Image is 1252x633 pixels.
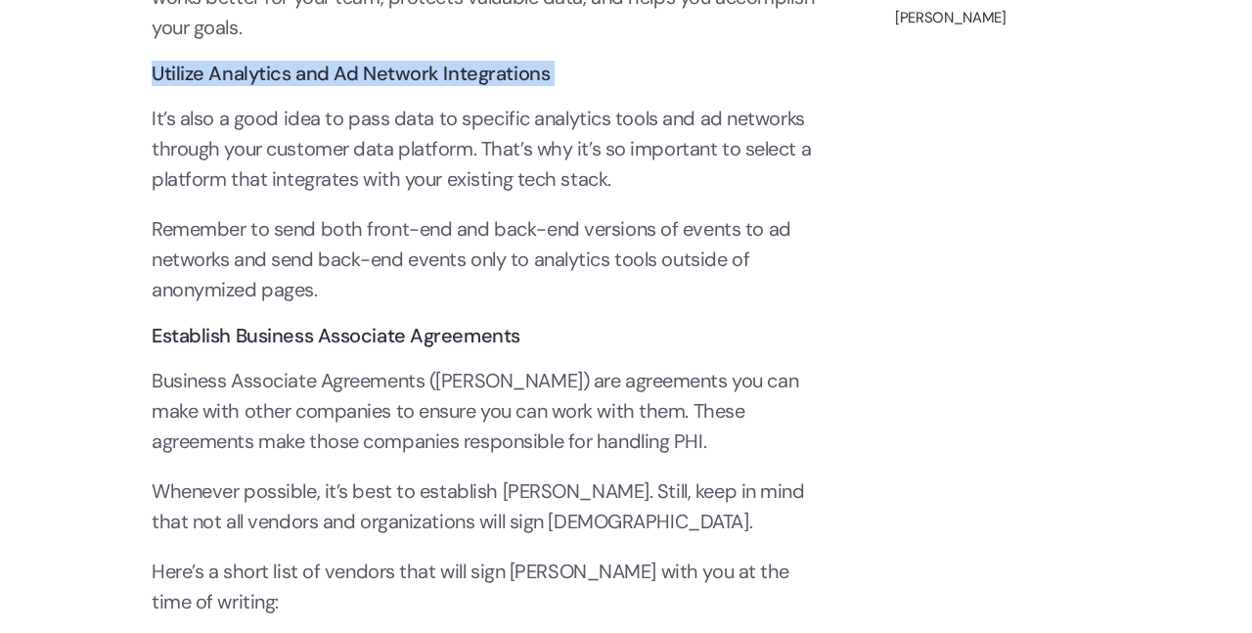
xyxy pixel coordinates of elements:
[895,3,1100,32] div: [PERSON_NAME]
[152,366,817,457] p: Business Associate Agreements ([PERSON_NAME]) are agreements you can make with other companies to...
[152,325,817,346] h3: Establish Business Associate Agreements
[152,476,817,537] p: Whenever possible, it’s best to establish [PERSON_NAME]. Still, keep in mind that not all vendors...
[152,104,817,195] p: It’s also a good idea to pass data to specific analytics tools and ad networks through your custo...
[152,63,817,84] h3: Utilize Analytics and Ad Network Integrations
[152,557,817,617] p: Here’s a short list of vendors that will sign [PERSON_NAME] with you at the time of writing:
[152,214,817,305] p: Remember to send both front-end and back-end versions of events to ad networks and send back-end ...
